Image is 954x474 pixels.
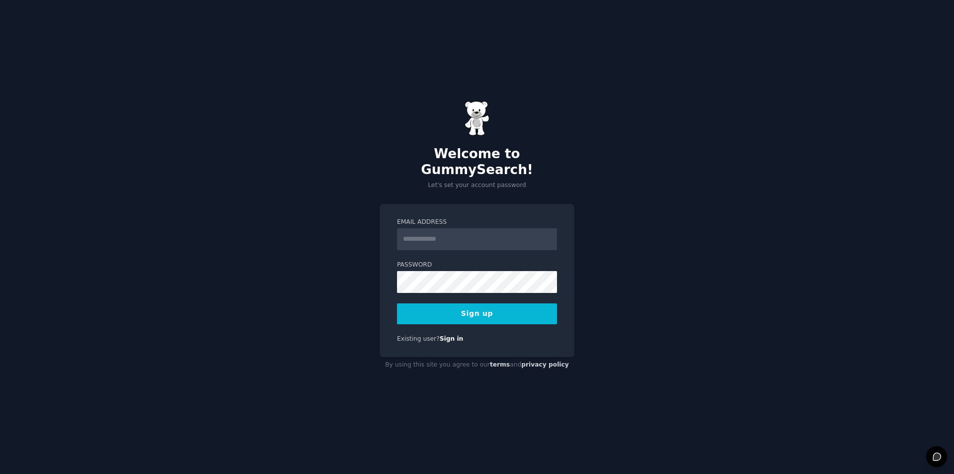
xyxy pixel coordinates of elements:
[440,335,464,342] a: Sign in
[521,361,569,368] a: privacy policy
[397,261,557,270] label: Password
[397,335,440,342] span: Existing user?
[397,218,557,227] label: Email Address
[380,357,574,373] div: By using this site you agree to our and
[380,181,574,190] p: Let's set your account password
[380,146,574,178] h2: Welcome to GummySearch!
[465,101,489,136] img: Gummy Bear
[490,361,510,368] a: terms
[397,303,557,324] button: Sign up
